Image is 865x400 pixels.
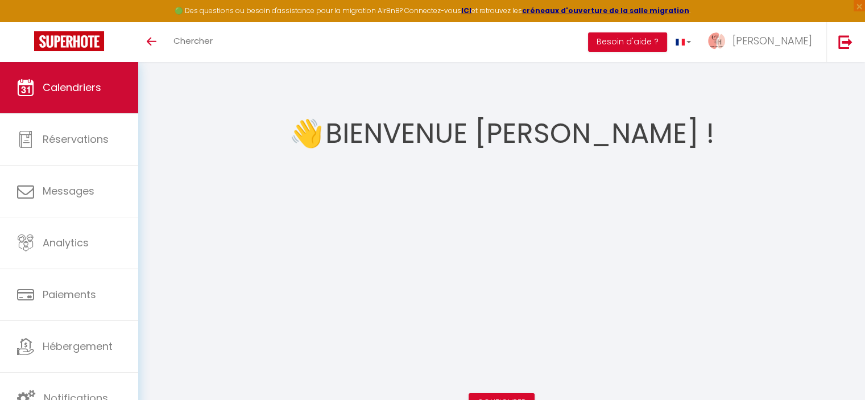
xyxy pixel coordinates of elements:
img: ... [708,32,725,50]
a: ... [PERSON_NAME] [700,22,826,62]
span: Réservations [43,132,109,146]
img: Super Booking [34,31,104,51]
span: 👋 [289,112,324,155]
iframe: welcome-outil.mov [320,168,684,373]
span: Paiements [43,287,96,302]
button: Ouvrir le widget de chat LiveChat [9,5,43,39]
span: Calendriers [43,80,101,94]
span: Analytics [43,236,89,250]
span: Messages [43,184,94,198]
a: Chercher [165,22,221,62]
a: ICI [461,6,471,15]
span: Hébergement [43,339,113,353]
button: Besoin d'aide ? [588,32,667,52]
span: Chercher [173,35,213,47]
h1: Bienvenue [PERSON_NAME] ! [325,100,714,168]
iframe: Chat [817,349,856,391]
span: [PERSON_NAME] [732,34,812,48]
a: créneaux d'ouverture de la salle migration [522,6,689,15]
img: logout [838,35,852,49]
